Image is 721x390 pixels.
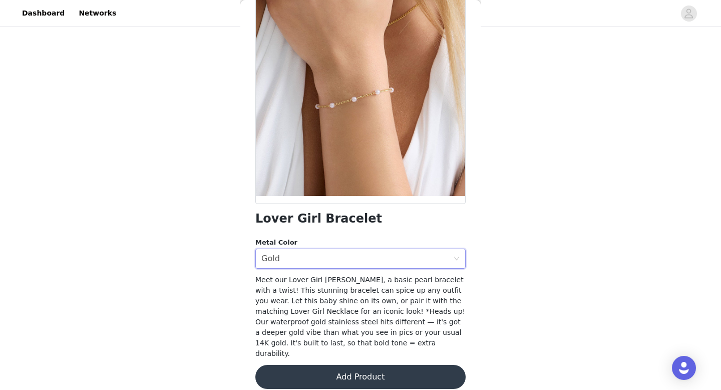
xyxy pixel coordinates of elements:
div: Metal Color [255,238,466,248]
h1: Lover Girl Bracelet [255,212,382,226]
a: Networks [73,2,122,25]
div: Open Intercom Messenger [672,356,696,380]
a: Dashboard [16,2,71,25]
button: Add Product [255,365,466,389]
div: Gold [261,249,280,268]
span: Meet our Lover Girl [PERSON_NAME], a basic pearl bracelet with a twist! This stunning bracelet ca... [255,276,465,357]
div: avatar [684,6,693,22]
